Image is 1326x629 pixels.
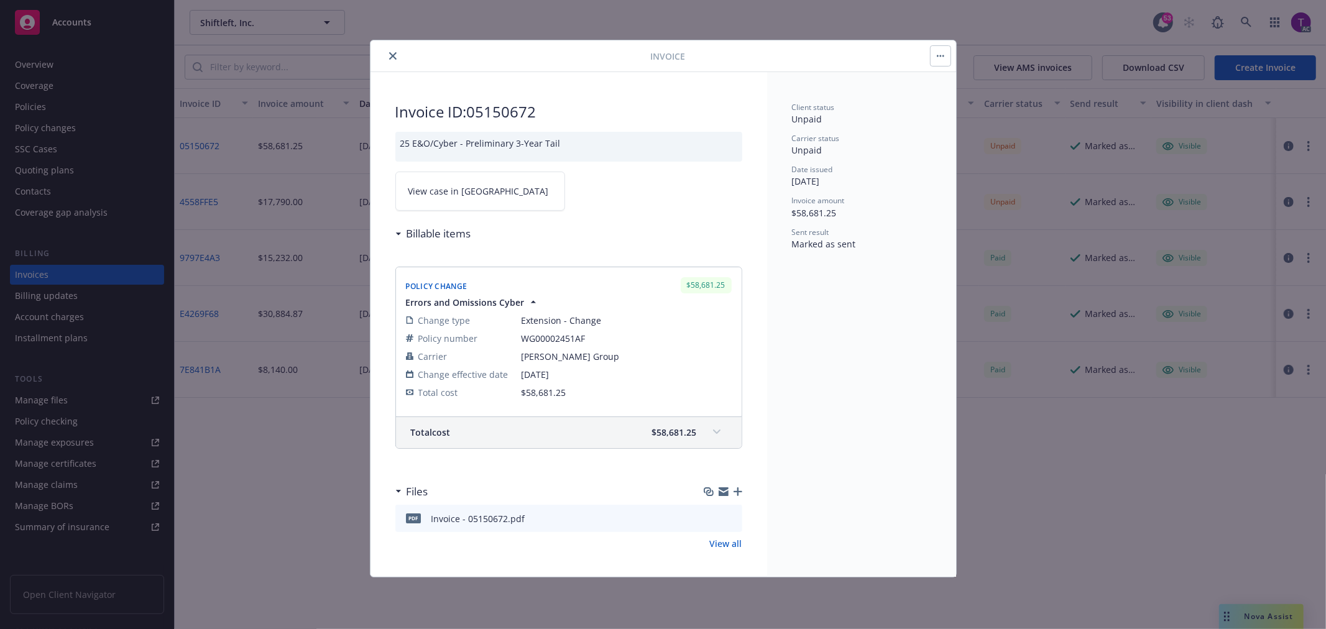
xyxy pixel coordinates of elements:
span: Invoice [651,50,686,63]
span: $58,681.25 [652,426,697,439]
span: WG00002451AF [522,332,732,345]
button: close [385,48,400,63]
span: Date issued [792,164,833,175]
div: Totalcost$58,681.25 [396,417,742,448]
span: Change effective date [418,368,509,381]
span: Change type [418,314,471,327]
a: View all [710,537,742,550]
span: $58,681.25 [522,387,566,398]
span: [DATE] [522,368,732,381]
span: Extension - Change [522,314,732,327]
button: download file [706,512,716,525]
div: Files [395,484,428,500]
span: Sent result [792,227,829,237]
span: Errors and Omissions Cyber [406,296,525,309]
span: Unpaid [792,113,822,125]
span: View case in [GEOGRAPHIC_DATA] [408,185,549,198]
div: 25 E&O/Cyber - Preliminary 3-Year Tail [395,132,742,162]
h3: Files [407,484,428,500]
span: $58,681.25 [792,207,837,219]
button: preview file [726,512,737,525]
h2: Invoice ID: 05150672 [395,102,742,122]
span: [DATE] [792,175,820,187]
span: Total cost [411,426,451,439]
button: Errors and Omissions Cyber [406,296,540,309]
div: $58,681.25 [681,277,732,293]
div: Invoice - 05150672.pdf [431,512,525,525]
span: Total cost [418,386,458,399]
span: [PERSON_NAME] Group [522,350,732,363]
span: Policy number [418,332,478,345]
a: View case in [GEOGRAPHIC_DATA] [395,172,565,211]
span: Invoice amount [792,195,845,206]
span: Carrier status [792,133,840,144]
div: Billable items [395,226,471,242]
span: Client status [792,102,835,112]
span: Unpaid [792,144,822,156]
span: Policy Change [406,281,467,292]
span: Marked as sent [792,238,856,250]
span: Carrier [418,350,448,363]
h3: Billable items [407,226,471,242]
span: pdf [406,513,421,523]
